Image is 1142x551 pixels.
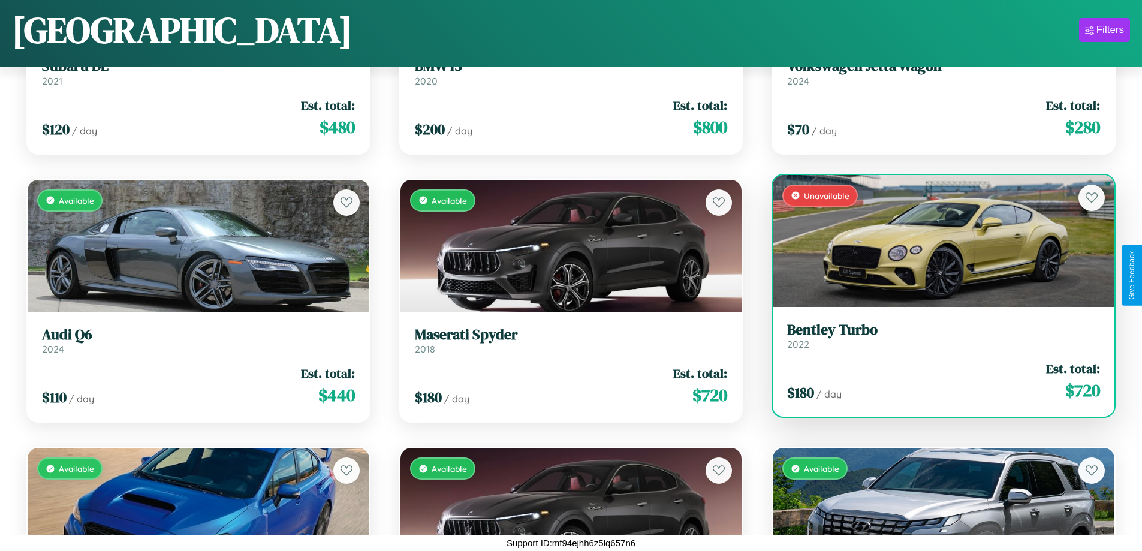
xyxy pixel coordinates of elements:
[42,343,64,355] span: 2024
[673,97,727,114] span: Est. total:
[432,195,467,206] span: Available
[59,463,94,474] span: Available
[69,393,94,405] span: / day
[787,338,809,350] span: 2022
[415,343,435,355] span: 2018
[787,75,809,87] span: 2024
[42,326,355,356] a: Audi Q62024
[415,58,728,75] h3: BMW i3
[812,125,837,137] span: / day
[42,58,355,75] h3: Subaru DL
[59,195,94,206] span: Available
[507,535,635,551] p: Support ID: mf94ejhh6z5lq657n6
[816,388,842,400] span: / day
[1046,360,1100,377] span: Est. total:
[1046,97,1100,114] span: Est. total:
[72,125,97,137] span: / day
[432,463,467,474] span: Available
[301,97,355,114] span: Est. total:
[787,119,809,139] span: $ 70
[415,58,728,87] a: BMW i32020
[1128,251,1136,300] div: Give Feedback
[415,326,728,344] h3: Maserati Spyder
[804,191,849,201] span: Unavailable
[1065,378,1100,402] span: $ 720
[42,387,67,407] span: $ 110
[415,75,438,87] span: 2020
[42,119,70,139] span: $ 120
[1096,24,1124,36] div: Filters
[673,365,727,382] span: Est. total:
[301,365,355,382] span: Est. total:
[787,383,814,402] span: $ 180
[444,393,469,405] span: / day
[318,383,355,407] span: $ 440
[415,119,445,139] span: $ 200
[692,383,727,407] span: $ 720
[787,321,1100,351] a: Bentley Turbo2022
[787,58,1100,75] h3: Volkswagen Jetta Wagon
[12,5,352,55] h1: [GEOGRAPHIC_DATA]
[693,115,727,139] span: $ 800
[42,58,355,87] a: Subaru DL2021
[415,326,728,356] a: Maserati Spyder2018
[42,326,355,344] h3: Audi Q6
[804,463,839,474] span: Available
[787,321,1100,339] h3: Bentley Turbo
[42,75,62,87] span: 2021
[787,58,1100,87] a: Volkswagen Jetta Wagon2024
[1065,115,1100,139] span: $ 280
[320,115,355,139] span: $ 480
[447,125,472,137] span: / day
[415,387,442,407] span: $ 180
[1079,18,1130,42] button: Filters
